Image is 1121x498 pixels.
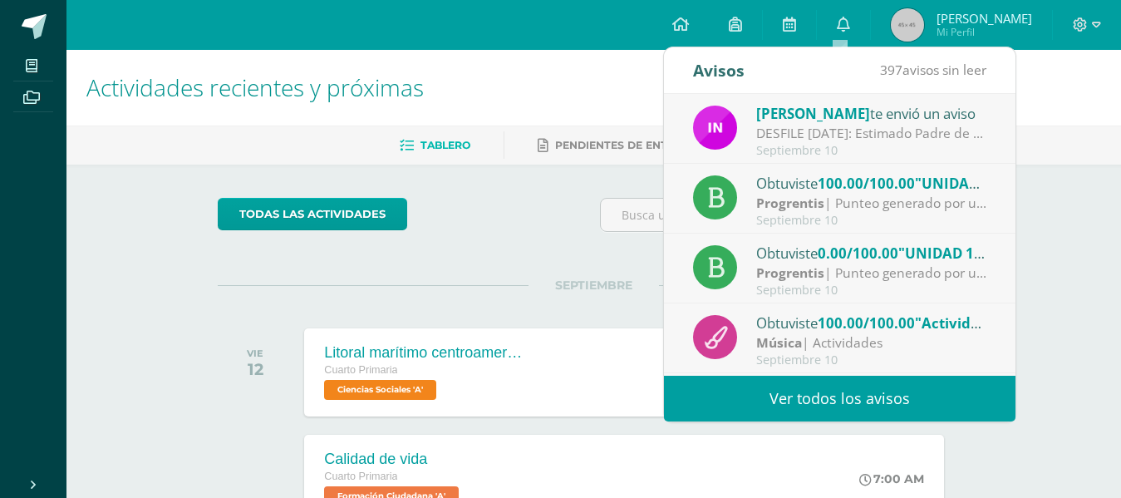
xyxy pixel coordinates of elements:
[693,47,745,93] div: Avisos
[756,264,987,283] div: | Punteo generado por unidad individual
[324,471,397,482] span: Cuarto Primaria
[420,139,470,151] span: Tablero
[756,353,987,367] div: Septiembre 10
[880,61,986,79] span: avisos sin leer
[859,471,924,486] div: 7:00 AM
[756,242,987,264] div: Obtuviste en
[756,333,987,353] div: | Actividades
[756,194,987,213] div: | Punteo generado por unidad individual
[756,214,987,228] div: Septiembre 10
[693,106,737,150] img: 49dcc5f07bc63dd4e845f3f2a9293567.png
[756,124,987,143] div: DESFILE 14 SEPTIEMBRE: Estimado Padre de Familia, Adjuntamos información importante del domingo 1...
[324,364,397,376] span: Cuarto Primaria
[818,244,898,263] span: 0.00/100.00
[555,139,697,151] span: Pendientes de entrega
[756,102,987,124] div: te envió un aviso
[937,25,1032,39] span: Mi Perfil
[756,194,824,212] strong: Progrentis
[818,313,915,333] span: 100.00/100.00
[400,132,470,159] a: Tablero
[247,359,263,379] div: 12
[601,199,969,231] input: Busca una actividad próxima aquí...
[756,312,987,333] div: Obtuviste en
[756,104,870,123] span: [PERSON_NAME]
[529,278,659,293] span: SEPTIEMBRE
[538,132,697,159] a: Pendientes de entrega
[756,172,987,194] div: Obtuviste en
[218,198,407,230] a: todas las Actividades
[324,451,463,468] div: Calidad de vida
[756,333,802,352] strong: Música
[324,380,436,400] span: Ciencias Sociales 'A'
[891,8,924,42] img: 45x45
[756,264,824,282] strong: Progrentis
[915,174,1005,193] span: "UNIDAD 18"
[324,344,524,362] div: Litoral marítimo centroamericano
[898,244,989,263] span: "UNIDAD 18"
[756,144,987,158] div: Septiembre 10
[247,348,263,359] div: VIE
[664,376,1015,422] a: Ver todos los avisos
[937,10,1032,27] span: [PERSON_NAME]
[880,61,902,79] span: 397
[818,174,915,193] span: 100.00/100.00
[86,71,424,103] span: Actividades recientes y próximas
[756,284,987,298] div: Septiembre 10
